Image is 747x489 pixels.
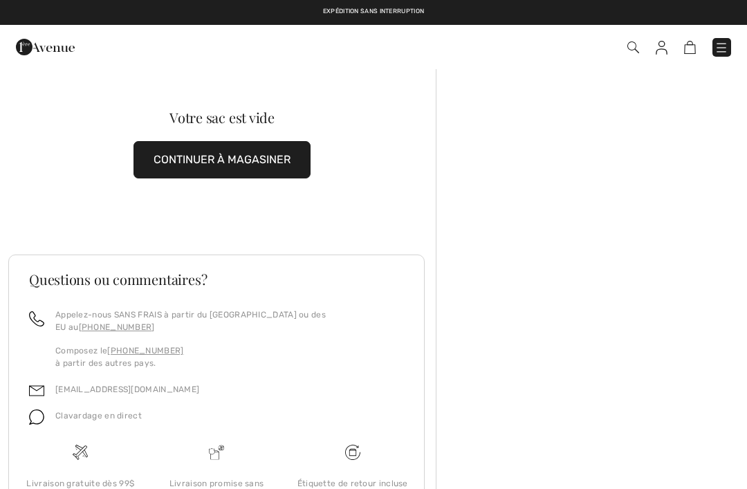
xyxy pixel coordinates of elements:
[16,33,75,61] img: 1ère Avenue
[29,273,404,286] h3: Questions ou commentaires?
[16,39,75,53] a: 1ère Avenue
[656,41,667,55] img: Mes infos
[345,445,360,460] img: Livraison gratuite dès 99$
[107,346,183,356] a: [PHONE_NUMBER]
[133,141,311,178] button: CONTINUER À MAGASINER
[684,41,696,54] img: Panier d'achat
[627,41,639,53] img: Recherche
[73,445,88,460] img: Livraison gratuite dès 99$
[29,409,44,425] img: chat
[714,41,728,55] img: Menu
[55,344,404,369] p: Composez le à partir des autres pays.
[55,385,199,394] a: [EMAIL_ADDRESS][DOMAIN_NAME]
[55,308,404,333] p: Appelez-nous SANS FRAIS à partir du [GEOGRAPHIC_DATA] ou des EU au
[29,383,44,398] img: email
[209,445,224,460] img: Livraison promise sans frais de dédouanement surprise&nbsp;!
[79,322,155,332] a: [PHONE_NUMBER]
[29,311,44,326] img: call
[30,111,414,124] div: Votre sac est vide
[55,411,142,421] span: Clavardage en direct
